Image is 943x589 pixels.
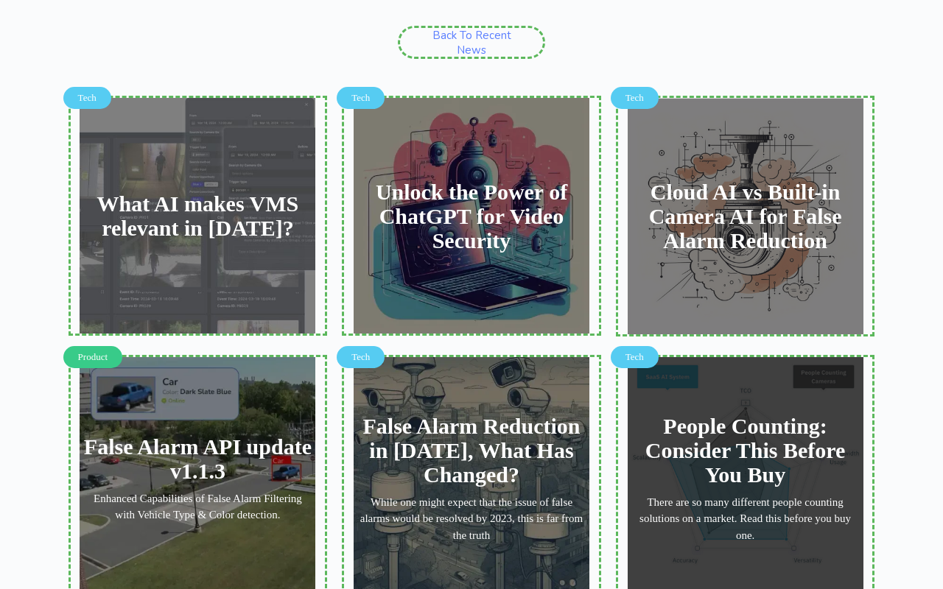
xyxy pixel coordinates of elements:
div: Product [63,346,122,368]
div: Tech [337,87,385,109]
h4: False Alarm API update v1.1.3 [83,434,312,483]
h4: False Alarm Reduction in [DATE], What Has Changed? [357,414,586,487]
div: Enhanced Capabilities of False Alarm Filtering with Vehicle Type & Color detection. [83,490,312,523]
h4: People Counting: Consider This Before You Buy [631,414,860,487]
div: There are so many different people counting solutions on a market. Read this before you buy one. [631,494,860,544]
div: Tech [611,346,659,368]
a: TechCloud AI vs Built-in Camera AI for False Alarm Reduction [616,96,875,336]
div: Tech [63,87,111,109]
div: Tech [337,346,385,368]
div: Tech [611,87,659,109]
h4: What AI makes VMS relevant in [DATE]? [83,191,312,240]
a: TechWhat AI makes VMS relevant in [DATE]? [69,96,328,336]
a: Back to Recent News [398,26,545,59]
h4: Unlock the Power of ChatGPT for Video Security [357,180,586,253]
h4: Cloud AI vs Built-in Camera AI for False Alarm Reduction [631,180,860,253]
a: TechUnlock the Power of ChatGPT for Video Security [342,96,601,336]
div: While one might expect that the issue of false alarms would be resolved by 2023, this is far from... [357,494,586,544]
